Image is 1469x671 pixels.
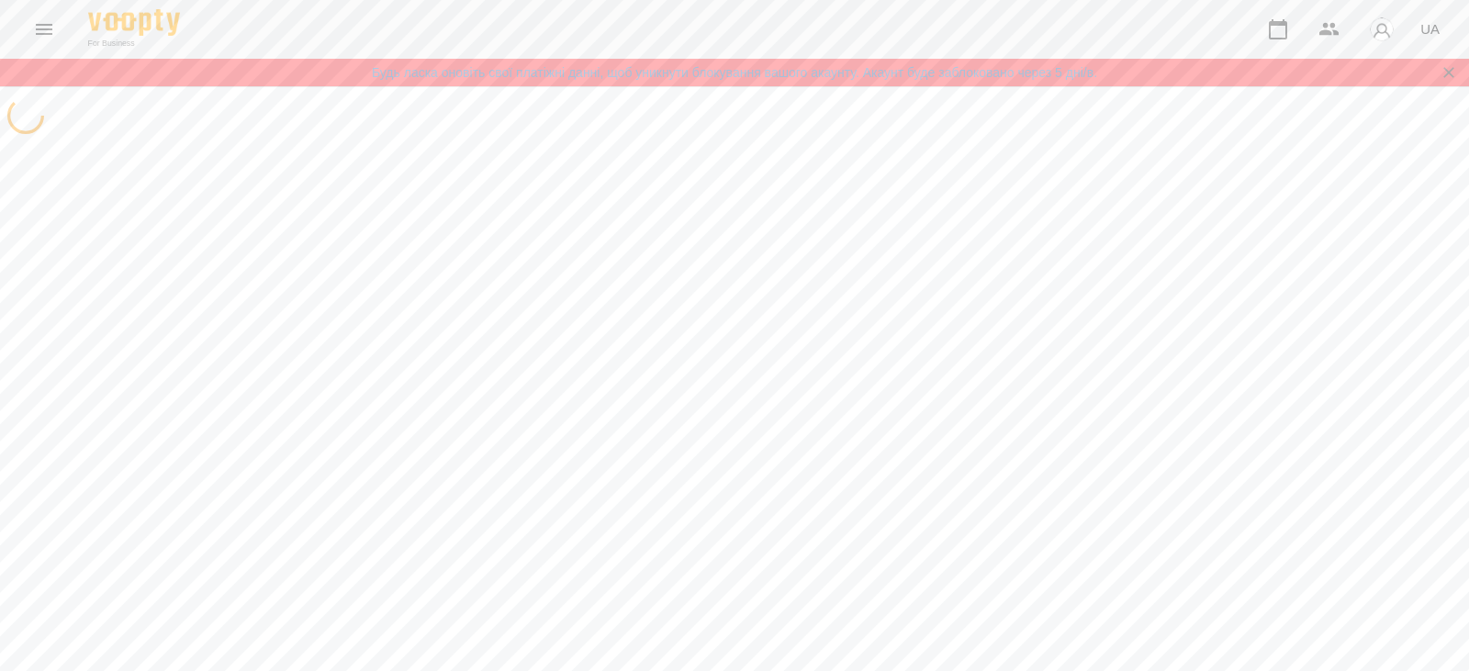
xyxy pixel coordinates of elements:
[1413,12,1447,46] button: UA
[1420,19,1440,39] span: UA
[88,38,180,50] span: For Business
[1436,60,1462,85] button: Закрити сповіщення
[88,9,180,36] img: Voopty Logo
[1369,17,1395,42] img: avatar_s.png
[372,63,1097,82] a: Будь ласка оновіть свої платіжні данні, щоб уникнути блокування вашого акаунту. Акаунт буде забло...
[22,7,66,51] button: Menu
